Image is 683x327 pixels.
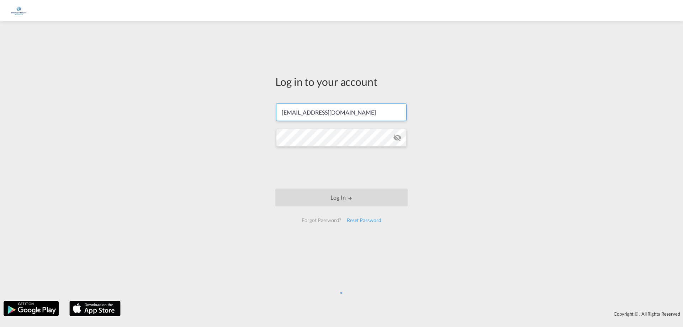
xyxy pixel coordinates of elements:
div: Copyright © . All Rights Reserved [124,308,683,320]
img: 6a2c35f0b7c411ef99d84d375d6e7407.jpg [11,3,27,19]
img: apple.png [69,300,121,317]
input: Enter email/phone number [276,103,407,121]
div: Forgot Password? [299,214,344,227]
img: google.png [3,300,59,317]
div: Log in to your account [275,74,408,89]
iframe: reCAPTCHA [287,154,396,181]
md-icon: icon-eye-off [393,133,402,142]
button: LOGIN [275,189,408,206]
div: Reset Password [344,214,384,227]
